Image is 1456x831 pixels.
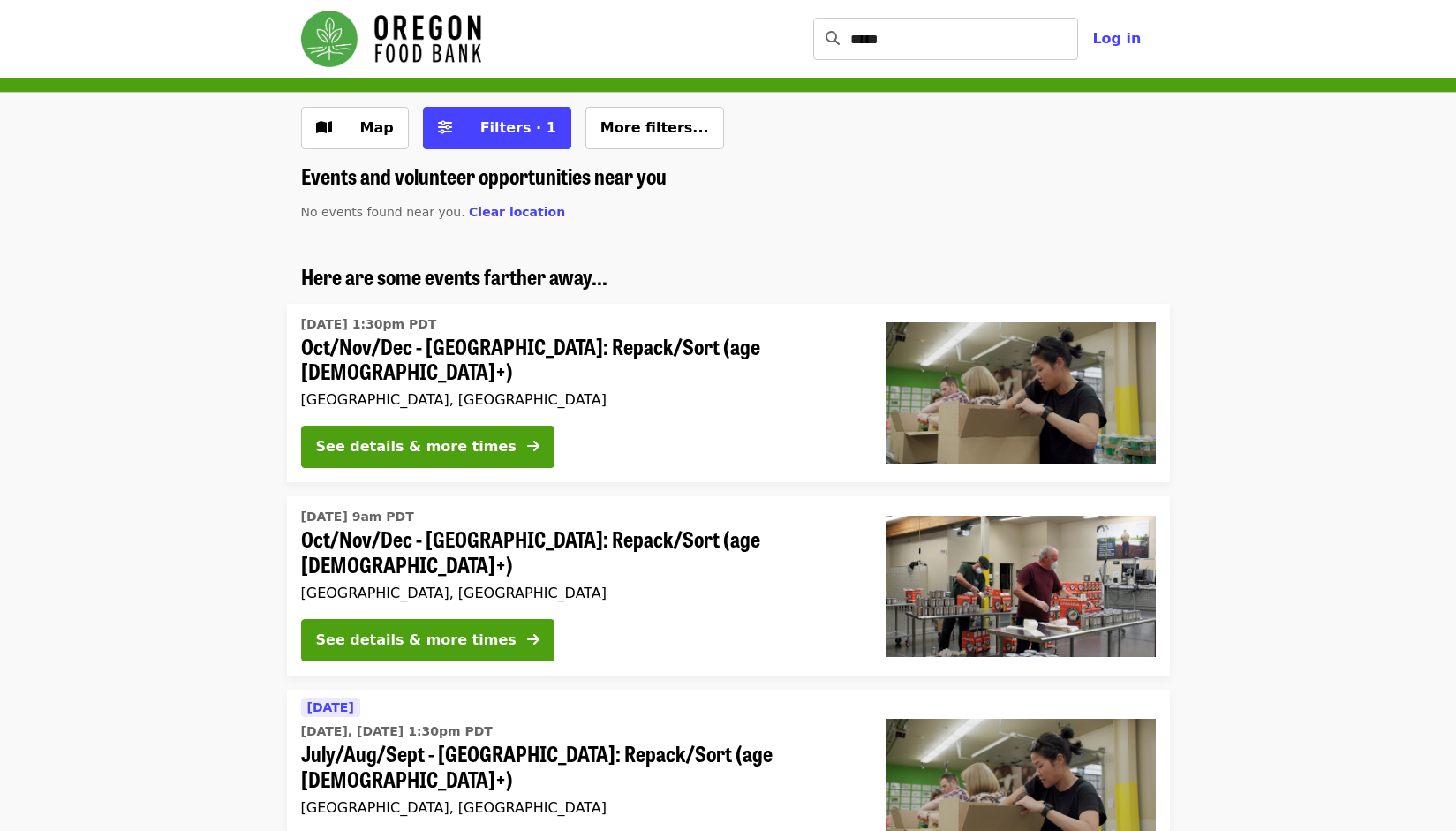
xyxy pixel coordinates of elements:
[301,722,493,741] time: [DATE], [DATE] 1:30pm PDT
[301,741,857,792] span: July/Aug/Sept - [GEOGRAPHIC_DATA]: Repack/Sort (age [DEMOGRAPHIC_DATA]+)
[480,119,556,136] span: Filters · 1
[826,30,840,47] i: search icon
[850,18,1078,60] input: Search
[527,438,539,455] i: arrow-right icon
[301,426,554,468] button: See details & more times
[886,322,1156,464] img: Oct/Nov/Dec - Portland: Repack/Sort (age 8+) organized by Oregon Food Bank
[600,119,709,136] span: More filters...
[360,119,394,136] span: Map
[316,630,517,651] div: See details & more times
[307,700,354,714] span: [DATE]
[886,516,1156,657] img: Oct/Nov/Dec - Portland: Repack/Sort (age 16+) organized by Oregon Food Bank
[301,315,437,334] time: [DATE] 1:30pm PDT
[301,391,857,408] div: [GEOGRAPHIC_DATA], [GEOGRAPHIC_DATA]
[527,631,539,648] i: arrow-right icon
[1078,21,1155,57] button: Log in
[301,11,481,67] img: Oregon Food Bank - Home
[301,160,667,191] span: Events and volunteer opportunities near you
[316,119,332,136] i: map icon
[301,508,414,526] time: [DATE] 9am PDT
[301,261,607,291] span: Here are some events farther away...
[423,107,571,149] button: Filters (1 selected)
[301,585,857,601] div: [GEOGRAPHIC_DATA], [GEOGRAPHIC_DATA]
[469,205,565,219] span: Clear location
[1092,30,1141,47] span: Log in
[301,619,554,661] button: See details & more times
[287,304,1170,483] a: See details for "Oct/Nov/Dec - Portland: Repack/Sort (age 8+)"
[438,119,452,136] i: sliders-h icon
[287,496,1170,676] a: See details for "Oct/Nov/Dec - Portland: Repack/Sort (age 16+)"
[301,799,857,816] div: [GEOGRAPHIC_DATA], [GEOGRAPHIC_DATA]
[469,203,565,222] button: Clear location
[301,526,857,578] span: Oct/Nov/Dec - [GEOGRAPHIC_DATA]: Repack/Sort (age [DEMOGRAPHIC_DATA]+)
[301,334,857,385] span: Oct/Nov/Dec - [GEOGRAPHIC_DATA]: Repack/Sort (age [DEMOGRAPHIC_DATA]+)
[301,107,409,149] button: Show map view
[585,107,724,149] button: More filters...
[301,205,465,219] span: No events found near you.
[316,436,517,457] div: See details & more times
